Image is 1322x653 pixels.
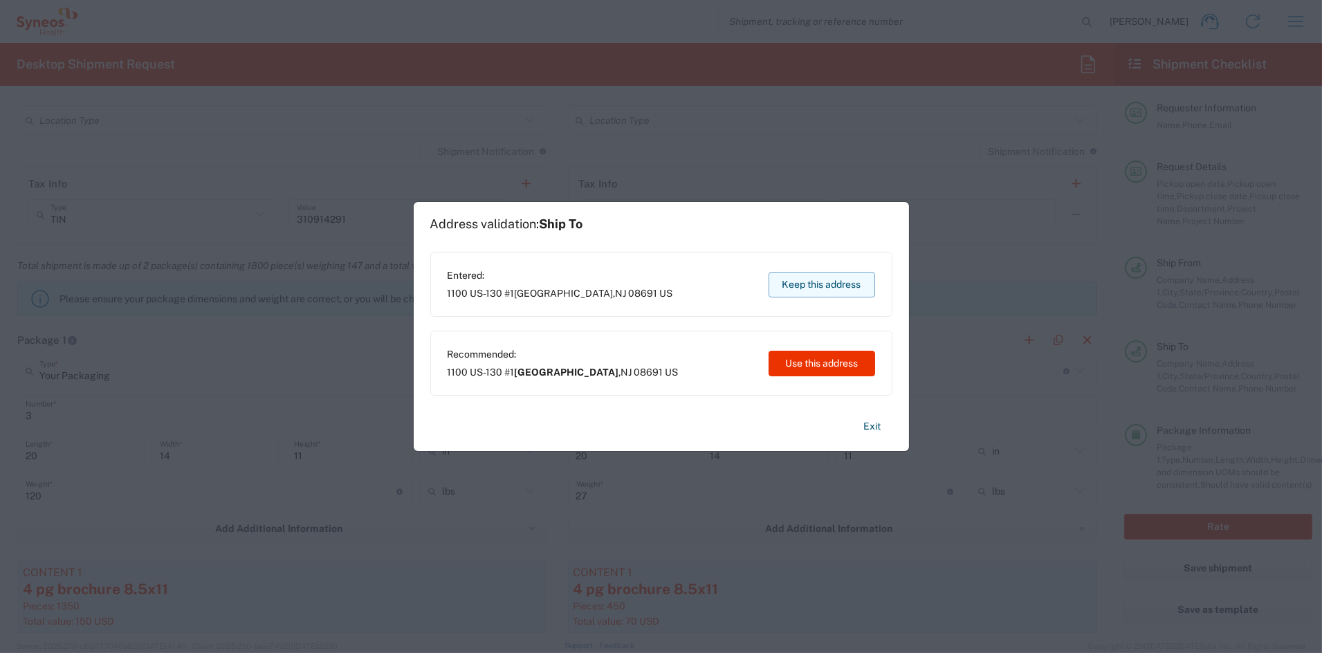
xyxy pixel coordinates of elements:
span: NJ [621,367,632,378]
span: Recommended: [448,348,679,360]
span: NJ [616,288,627,299]
h1: Address validation: [430,217,583,232]
span: 08691 [629,288,658,299]
span: Ship To [540,217,583,231]
button: Use this address [769,351,875,376]
span: [GEOGRAPHIC_DATA] [515,367,619,378]
span: Entered: [448,269,673,282]
span: US [665,367,679,378]
span: 1100 US-130 #1 , [448,287,673,300]
button: Keep this address [769,272,875,297]
span: [GEOGRAPHIC_DATA] [515,288,614,299]
span: US [660,288,673,299]
span: 1100 US-130 #1 , [448,366,679,378]
span: 08691 [634,367,663,378]
button: Exit [853,414,892,439]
